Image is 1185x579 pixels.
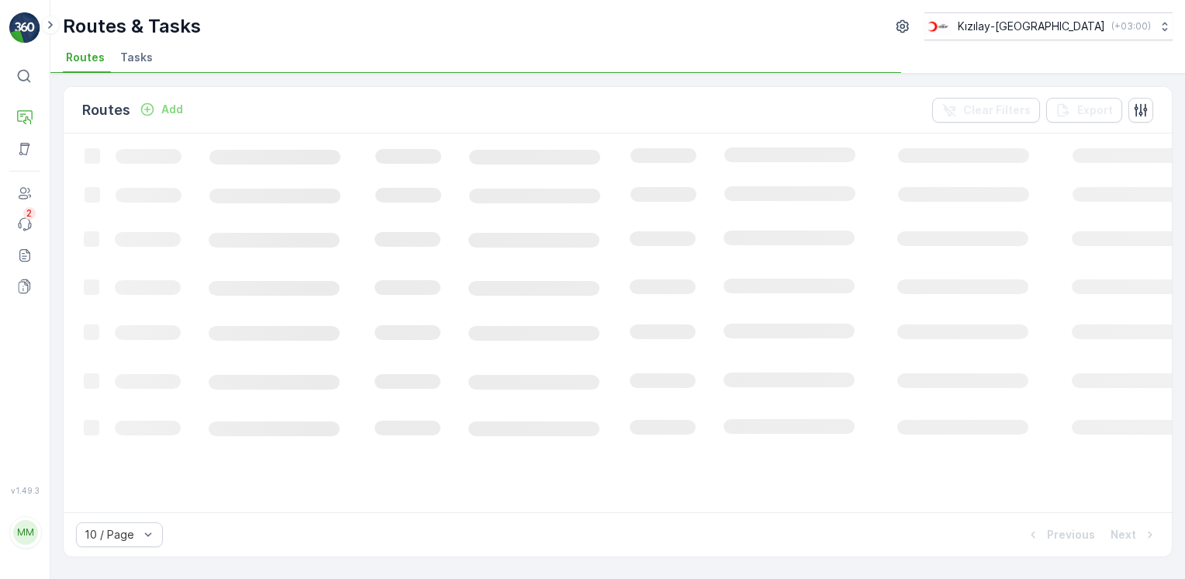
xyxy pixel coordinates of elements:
[932,98,1040,123] button: Clear Filters
[9,498,40,567] button: MM
[958,19,1105,34] p: Kızılay-[GEOGRAPHIC_DATA]
[63,14,201,39] p: Routes & Tasks
[66,50,105,65] span: Routes
[120,50,153,65] span: Tasks
[1024,525,1097,544] button: Previous
[82,99,130,121] p: Routes
[133,100,189,119] button: Add
[13,520,38,545] div: MM
[1111,527,1136,543] p: Next
[26,207,33,220] p: 2
[924,18,952,35] img: k%C4%B1z%C4%B1lay_D5CCths.png
[1047,527,1095,543] p: Previous
[963,102,1031,118] p: Clear Filters
[9,486,40,495] span: v 1.49.3
[161,102,183,117] p: Add
[1111,20,1151,33] p: ( +03:00 )
[924,12,1173,40] button: Kızılay-[GEOGRAPHIC_DATA](+03:00)
[9,12,40,43] img: logo
[1046,98,1122,123] button: Export
[1109,525,1159,544] button: Next
[9,209,40,240] a: 2
[1077,102,1113,118] p: Export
